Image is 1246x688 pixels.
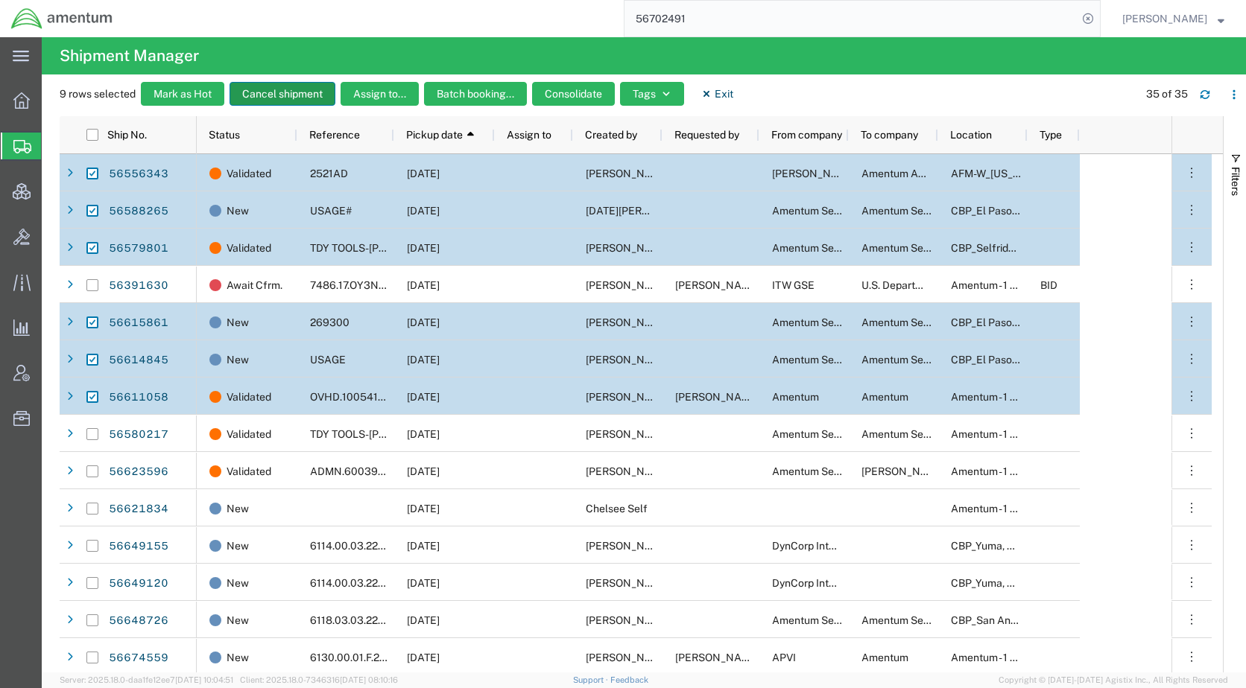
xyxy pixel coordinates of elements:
span: Amentum [861,652,908,663]
span: 269300 [310,316,350,328]
span: Dominique Mulumba [861,465,946,477]
a: 56588265 [108,200,169,223]
span: 08/26/2025 [407,354,440,366]
span: Client: 2025.18.0-7346316 [240,675,398,684]
span: Requested by [674,129,739,141]
span: ADMN.600391.00000 [310,465,418,477]
span: 08/27/2025 [407,503,440,515]
a: 56649155 [108,535,169,558]
span: Validated [227,453,271,490]
span: 08/26/2025 [407,316,440,328]
span: 2521AD [310,168,348,179]
span: Samuel Roberts [675,279,760,291]
span: TDY TOOLS-RUSSELL [310,242,454,254]
span: Filters [1230,167,1242,196]
button: Exit [689,82,745,106]
span: Amentum Services, Inc. [772,205,884,217]
span: TDY TOOLS-RUSSELL [310,428,454,440]
span: Amentum - 1 gcp [951,503,1028,515]
a: Feedback [610,675,648,684]
span: APVI [772,652,796,663]
span: Reference [309,129,360,141]
span: CBP_El Paso, TX_ELP [951,205,1123,217]
span: CBP_Yuma, AZ_YUM [951,577,1049,589]
span: Kent Gilman [1122,10,1207,27]
span: BID [1040,279,1057,291]
button: Cancel shipment [230,82,335,106]
span: CBP_Yuma, AZ_YUM [951,540,1049,552]
span: Validated [227,229,271,267]
span: 6114.00.03.2219.YUM.0000 [310,577,443,589]
span: Amentum Services, Inc [861,354,971,366]
a: 56623596 [108,460,169,484]
span: USAGE# [310,205,352,217]
span: DynCorp International LLC [772,540,899,552]
span: Amentum - 1 com [951,465,1031,477]
span: 7486.17.OY3NON.FINONRE.F4538 [310,279,478,291]
a: 56648726 [108,609,169,633]
span: 6130.00.01.F.2001AA.00 [310,652,428,663]
span: Validated [227,378,271,415]
span: Juan Trevino [586,316,671,328]
span: Amentum Services, Inc [772,428,882,440]
button: Consolidate [532,82,615,106]
a: 56614845 [108,348,169,372]
span: 08/22/2025 [407,205,440,217]
a: 56579801 [108,237,169,261]
span: 08/28/2025 [407,577,440,589]
span: Created by [585,129,637,141]
span: Alfredo Padilla [586,577,671,589]
span: 08/28/2025 [407,614,440,626]
span: New [227,527,249,564]
span: 08/26/2025 [407,428,440,440]
span: Chelsee Self [586,503,648,515]
span: 6114.00.03.2219.YUM.0000 [310,540,443,552]
span: Charles Serrano [586,354,671,366]
span: CBP_San Antonio, TX_WST [951,614,1145,626]
a: 56391630 [108,274,169,298]
span: [DATE] 08:10:16 [340,675,398,684]
span: CBP_Selfridge, MI_Great Lakes_DTM [951,242,1191,254]
a: 56580217 [108,423,169,447]
div: 35 of 35 [1146,86,1188,102]
button: [PERSON_NAME] [1122,10,1225,28]
a: 56615861 [108,311,169,335]
span: Amentum Services, Inc [861,614,971,626]
span: Assign to [507,129,551,141]
span: Copyright © [DATE]-[DATE] Agistix Inc., All Rights Reserved [999,674,1228,687]
span: Amentum [772,391,819,403]
span: AFM-W_Alaska [951,168,1047,179]
span: William Glazer [586,242,671,254]
span: Noel Arrieta [586,205,703,217]
span: New [227,304,249,341]
img: logo [10,7,113,30]
span: Type [1040,129,1062,141]
span: James Spear [586,168,671,179]
span: New [227,639,249,676]
a: 56674559 [108,646,169,670]
span: From company [771,129,842,141]
span: Amentum - 1 gcp [951,428,1028,440]
span: Amentum - 1 com [951,391,1031,403]
a: 56556343 [108,162,169,186]
span: 08/21/2025 [407,168,440,179]
span: DynCorp International LLC [772,577,899,589]
span: CBP_El Paso, TX_NLS_EFO [951,316,1123,328]
span: Jason Champagne [586,428,671,440]
span: Validated [227,415,271,453]
span: 08/28/2025 [407,540,440,552]
span: Kennon [772,168,857,179]
span: Amentum [861,391,908,403]
span: Stacie Usry [586,391,671,403]
span: Pickup date [406,129,463,141]
span: 9 rows selected [60,86,136,102]
button: Mark as Hot [141,82,224,106]
span: USAGE [310,354,346,366]
span: 08/26/2025 [407,391,440,403]
span: Amentum Services, Inc [861,316,971,328]
span: Location [950,129,992,141]
span: New [227,564,249,602]
span: 08/22/2025 [407,279,440,291]
span: CBP_El Paso, TX_NLS_EFO [951,354,1123,366]
span: Jason Champagne [586,279,671,291]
